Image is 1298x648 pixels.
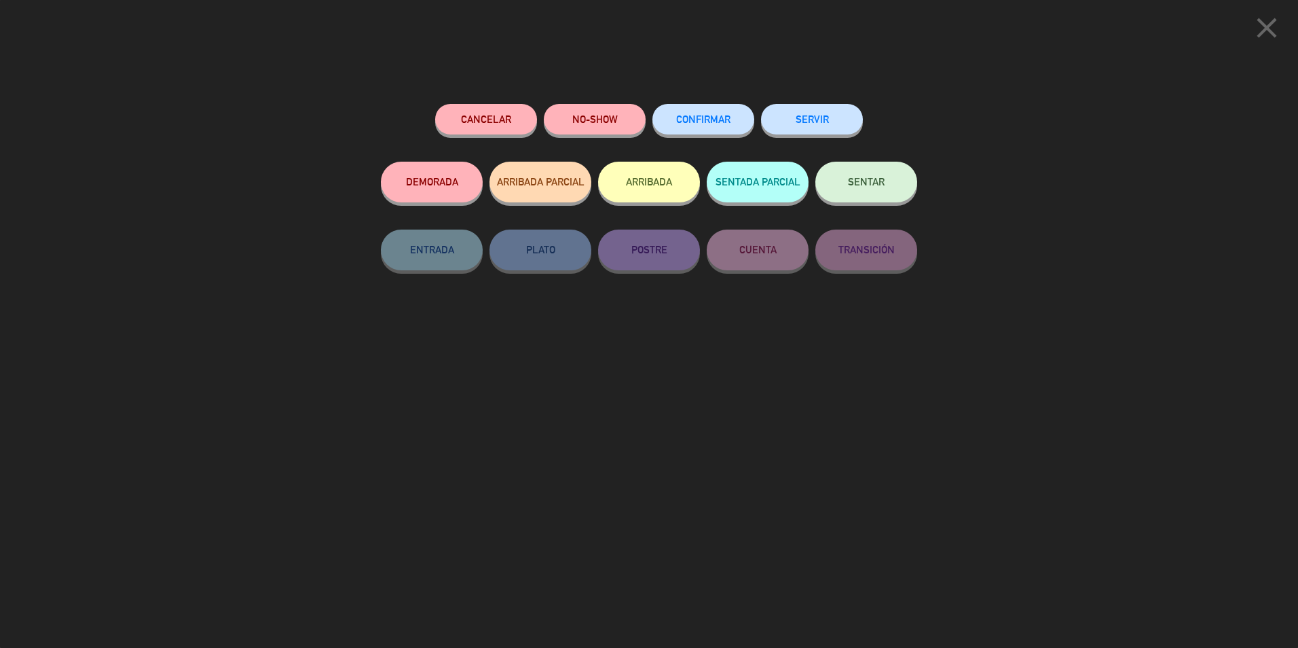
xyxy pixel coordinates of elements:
span: SENTAR [848,176,885,187]
button: SERVIR [761,104,863,134]
button: Cancelar [435,104,537,134]
button: ENTRADA [381,230,483,270]
i: close [1250,11,1284,45]
span: ARRIBADA PARCIAL [497,176,585,187]
span: CONFIRMAR [676,113,730,125]
button: ARRIBADA [598,162,700,202]
button: TRANSICIÓN [815,230,917,270]
button: SENTAR [815,162,917,202]
button: close [1246,10,1288,50]
button: SENTADA PARCIAL [707,162,809,202]
button: CUENTA [707,230,809,270]
button: CONFIRMAR [652,104,754,134]
button: PLATO [489,230,591,270]
button: ARRIBADA PARCIAL [489,162,591,202]
button: NO-SHOW [544,104,646,134]
button: DEMORADA [381,162,483,202]
button: POSTRE [598,230,700,270]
